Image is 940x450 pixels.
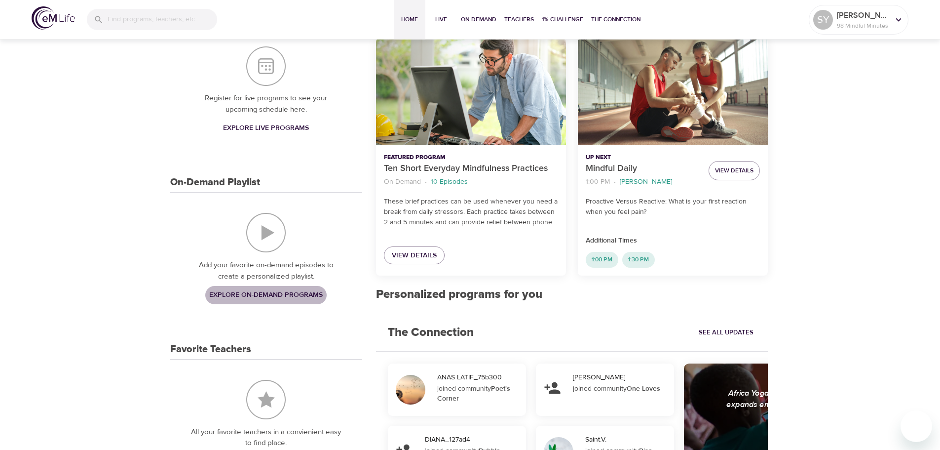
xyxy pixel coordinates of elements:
[696,325,756,340] a: See All Updates
[376,38,566,145] button: Ten Short Everyday Mindfulness Practices
[586,255,618,264] span: 1:00 PM
[384,162,558,175] p: Ten Short Everyday Mindfulness Practices
[578,38,768,145] button: Mindful Daily
[901,410,932,442] iframe: Button to launch messaging window
[437,384,520,404] div: joined community
[223,122,309,134] span: Explore Live Programs
[837,21,889,30] p: 98 Mindful Minutes
[190,427,342,449] p: All your favorite teachers in a convienient easy to find place.
[246,46,286,86] img: Your Live Schedule
[108,9,217,30] input: Find programs, teachers, etc...
[384,177,421,187] p: On-Demand
[709,161,760,180] button: View Details
[170,344,251,355] h3: Favorite Teachers
[813,10,833,30] div: SY
[429,14,453,25] span: Live
[392,249,437,262] span: View Details
[627,384,660,393] strong: One Loves
[431,177,468,187] p: 10 Episodes
[585,435,670,445] div: Saint.V.
[614,175,616,189] li: ·
[504,14,534,25] span: Teachers
[376,314,486,352] h2: The Connection
[461,14,496,25] span: On-Demand
[699,327,753,338] span: See All Updates
[384,175,558,189] nav: breadcrumb
[384,246,445,265] a: View Details
[719,388,935,422] div: Africa Yoga Project educates, empowers, elevates and expands employability for [DEMOGRAPHIC_DATA]...
[622,252,655,268] div: 1:30 PM
[190,93,342,115] p: Register for live programs to see your upcoming schedule here.
[437,372,522,382] div: ANAS LATIF_75b300
[586,175,701,189] nav: breadcrumb
[384,197,558,228] p: These brief practices can be used whenever you need a break from daily stressors. Each practice t...
[425,435,522,445] div: DIANA_127ad4
[384,153,558,162] p: Featured Program
[573,372,670,382] div: [PERSON_NAME]
[190,260,342,282] p: Add your favorite on-demand episodes to create a personalized playlist.
[32,6,75,30] img: logo
[586,162,701,175] p: Mindful Daily
[586,153,701,162] p: Up Next
[425,175,427,189] li: ·
[586,177,610,187] p: 1:00 PM
[586,197,760,217] p: Proactive Versus Reactive: What is your first reaction when you feel pain?
[586,252,618,268] div: 1:00 PM
[209,289,323,301] span: Explore On-Demand Programs
[837,9,889,21] p: [PERSON_NAME][EMAIL_ADDRESS][PERSON_NAME][DOMAIN_NAME]
[437,384,510,403] strong: Poet's Corner
[622,255,655,264] span: 1:30 PM
[205,286,327,304] a: Explore On-Demand Programs
[542,14,583,25] span: 1% Challenge
[170,177,260,188] h3: On-Demand Playlist
[246,380,286,419] img: Favorite Teachers
[586,236,760,246] p: Additional Times
[573,384,668,394] div: joined community
[376,287,768,302] h2: Personalized programs for you
[246,213,286,252] img: On-Demand Playlist
[219,119,313,137] a: Explore Live Programs
[620,177,672,187] p: [PERSON_NAME]
[591,14,640,25] span: The Connection
[715,165,753,176] span: View Details
[398,14,421,25] span: Home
